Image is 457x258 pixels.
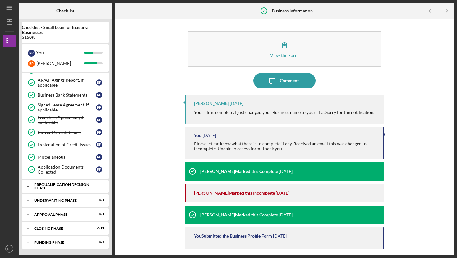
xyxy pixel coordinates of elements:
[194,233,272,238] div: You Submitted the Business Profile Form
[38,142,96,147] div: Explanation of Credit Issues
[25,101,106,114] a: Signed Lease Agreement, if applicableRP
[194,141,376,151] div: Please let me know what there is to complete if any. Received an email this was changed to incomp...
[25,138,106,151] a: Explanation of Credit IssuesRP
[34,241,89,244] div: Funding Phase
[96,79,102,86] div: R P
[230,101,243,106] time: 2025-09-10 19:08
[93,199,104,202] div: 0 / 3
[276,191,289,196] time: 2025-09-10 17:07
[38,165,96,174] div: Application Documents Collected
[280,73,299,88] div: Comment
[34,227,89,230] div: Closing Phase
[279,212,293,217] time: 2025-09-08 17:21
[194,109,374,116] p: Your file is complete. I just changed your Business name to your LLC. Sorry for the notification.
[38,93,96,97] div: Business Bank Statements
[194,101,229,106] div: [PERSON_NAME]
[22,25,109,35] b: Checklist - Small Loan for Existing Businesses
[270,53,299,57] div: View the Form
[34,183,101,190] div: Prequalification Decision Phase
[28,50,35,57] div: R P
[96,129,102,135] div: R P
[272,8,313,13] b: Business Information
[38,130,96,135] div: Current Credit Report
[194,133,201,138] div: You
[93,213,104,216] div: 0 / 1
[96,154,102,160] div: R P
[273,233,287,238] time: 2025-09-05 19:08
[25,114,106,126] a: Franchise Agreement, if applicableRP
[36,48,84,58] div: You
[93,227,104,230] div: 0 / 17
[96,142,102,148] div: R P
[22,35,109,40] div: $150K
[38,78,96,88] div: AR/AP Agings Report, if applicable
[7,247,11,251] text: RP
[38,155,96,160] div: Miscellaneous
[3,242,16,255] button: RP
[194,191,275,196] div: [PERSON_NAME] Marked this Incomplete
[38,102,96,112] div: Signed Lease Agreement, if applicable
[96,104,102,111] div: R P
[36,58,84,69] div: [PERSON_NAME]
[34,199,89,202] div: Underwriting Phase
[38,115,96,125] div: Franchise Agreement, if applicable
[25,76,106,89] a: AR/AP Agings Report, if applicableRP
[96,166,102,173] div: R P
[188,31,381,67] button: View the Form
[96,117,102,123] div: R P
[279,169,293,174] time: 2025-09-10 17:08
[202,133,216,138] time: 2025-09-10 19:06
[93,241,104,244] div: 0 / 2
[25,163,106,176] a: Application Documents CollectedRP
[200,169,278,174] div: [PERSON_NAME] Marked this Complete
[253,73,316,88] button: Comment
[56,8,74,13] b: Checklist
[28,60,35,67] div: B P
[25,126,106,138] a: Current Credit ReportRP
[200,212,278,217] div: [PERSON_NAME] Marked this Complete
[34,213,89,216] div: Approval Phase
[25,89,106,101] a: Business Bank StatementsRP
[25,151,106,163] a: MiscellaneousRP
[96,92,102,98] div: R P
